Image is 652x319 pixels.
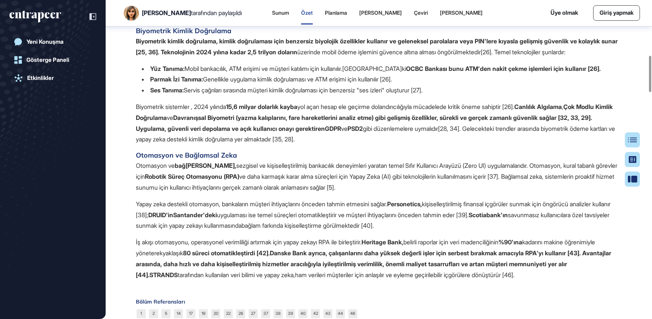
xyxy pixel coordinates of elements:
[145,173,239,180] font: Robotik Süreç Otomasyonu (RPA)
[214,311,218,316] font: 20
[161,309,171,318] a: 5
[186,309,195,318] a: 17
[551,9,578,16] font: Üye olmak
[149,309,158,318] a: 2
[286,309,295,318] a: 39
[551,9,578,17] a: Üye olmak
[226,103,297,110] font: 15,6 milyar dolarlık kayba
[325,125,341,132] font: GDPR
[348,125,363,132] font: PSD2
[350,311,355,316] font: 46
[359,9,402,16] font: [PERSON_NAME]
[203,75,392,83] font: Genellikle uygulama kimlik doğrulaması ve ATM erişimi için kullanılır [26].
[325,311,331,316] font: 43
[136,37,618,56] font: Biyometrik kimlik doğrulama, kimlik doğrulaması için benzersiz biyolojik özellikler kullanır ve g...
[238,311,243,316] font: 26
[297,103,514,110] font: yol açan hesap ele geçirme dolandırıcılığıyla mücadelede kritik öneme sahiptir [26].
[288,311,293,316] font: 39
[313,311,318,316] font: 42
[403,238,498,246] font: belirli raporlar için veri madenciliğinin
[124,6,139,21] img: Kullanıcı Görseli
[387,200,422,208] font: Personetics,
[249,309,258,318] a: 27
[241,222,374,229] font: bağlam farkında kişiselleştirme görülmektedir [40].
[469,211,508,219] font: Scotiabank'ın
[251,311,255,316] font: 27
[136,200,610,219] font: kişiselleştirilmiş finansal içgörüler sunmak için öngörücü analizler kullanır [38];
[136,173,614,191] font: ve daha karmaşık karar alma süreçleri için Yapay Zeka (AI) gibi teknolojilerin kullanılmasını içe...
[361,238,403,246] font: Heritage Bank,
[189,311,193,316] font: 17
[272,9,289,16] font: Sunum
[406,65,601,72] font: OCBC Bankası bunu ATM'den nakit çekme işlemleri için kullanır [26].
[178,271,295,279] font: tarafından kullanılan veri bilimi ve yapay zeka,
[514,103,562,110] font: Canlılık Algılama
[136,162,617,180] font: sezgisel ve kişiselleştirilmiş bankacılık deneyimleri yaratan temel Sıfır Kullanıcı Arayüzü (Zero...
[274,309,283,318] a: 38
[300,311,306,316] font: 40
[275,311,281,316] font: 38
[177,311,181,316] font: 14
[201,311,206,316] font: 19
[173,211,217,219] font: Santander'deki
[301,9,313,16] font: Özet
[136,238,361,246] font: İş akışı otomasyonu, operasyonel verimliliği artırmak için yapay zekayı RPA ile birleştirir.
[27,74,54,81] font: Etkinlikler
[136,162,175,169] font: Otomasyon ve
[150,86,184,94] font: Ses Tanıma:
[163,249,183,257] font: yaklaşık
[150,65,185,72] font: Yüz Tanıma:
[174,309,183,318] a: 14
[150,75,203,83] font: Parmak İzi Tanıma:
[26,56,69,63] font: Gösterge Paneli
[140,311,142,316] font: 1
[263,311,268,316] font: 37
[342,65,406,72] font: [GEOGRAPHIC_DATA]ki
[191,9,242,17] font: tarafından paylaşıldı
[167,114,173,121] font: ve
[481,48,566,56] font: [26]. Temel teknolojiler şunlardır:
[414,9,428,16] font: Çeviri
[165,311,167,316] font: 5
[323,309,332,318] a: 43
[136,114,592,132] font: Davranışsal Biyometri (yazma kalıplarını, fare hareketlerini analiz etme) gibi gelişmiş özellikle...
[136,298,185,305] font: Bölüm Referansları
[9,11,61,23] div: entrapeer-logo
[136,200,387,208] font: Yapay zeka destekli otomasyon, bankaların müşteri ihtiyaçlarını önceden tahmin etmesini sağlar.
[152,311,155,316] font: 2
[562,103,563,110] font: ,
[199,309,208,318] a: 19
[295,271,515,279] font: ham verileri müşteriler için anlaşılır ve eyleme geçirilebilir içgörülere dönüştürür [46].
[226,311,231,316] font: 22
[217,211,469,219] font: uygulaması ise temel süreçleri otomatikleştirir ve müşteri ihtiyaçlarını önceden tahmin eder [39].
[341,125,348,132] font: ve
[26,38,63,45] font: Yeni Konuşma
[142,9,191,17] font: [PERSON_NAME]
[183,249,270,257] font: 80 süreci otomatikleştirdi [42].
[148,211,173,219] font: DRUID'in
[311,309,320,318] a: 42
[593,5,640,21] a: Giriş yapmak
[440,9,483,16] font: [PERSON_NAME]
[336,309,345,318] a: 44
[261,309,270,318] a: 37
[136,249,611,279] font: Danske Bank ayrıca, çalışanlarını daha yüksek değerli işler için serbest bırakmak amacıyla RPA'yı...
[498,238,522,246] font: %90'ına
[136,103,226,110] font: Biyometrik sistemler , 2024 yılında
[175,162,236,169] font: bağ[PERSON_NAME],
[224,309,233,318] a: 22
[211,309,220,318] a: 20
[137,309,146,318] a: 1
[149,271,178,279] font: STRANDS
[348,309,357,318] a: 46
[363,125,438,132] font: gibi düzenlemelere uymalıdır
[600,9,634,16] font: Giriş yapmak
[136,151,237,159] font: Otomasyon ve Bağlamsal Zeka
[136,103,613,121] font: Çok Modlu Kimlik Doğrulama
[298,309,308,318] a: 40
[325,9,347,16] font: Planlama
[338,311,343,316] font: 44
[297,48,481,56] font: üzerinde mobil ödeme işlemini güvence altına alması öngörülmektedir
[185,65,342,72] font: Mobil bankacılık, ATM erişimi ve müşteri katılımı için kullanılır.
[136,26,231,35] font: Biyometrik Kimlik Doğrulama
